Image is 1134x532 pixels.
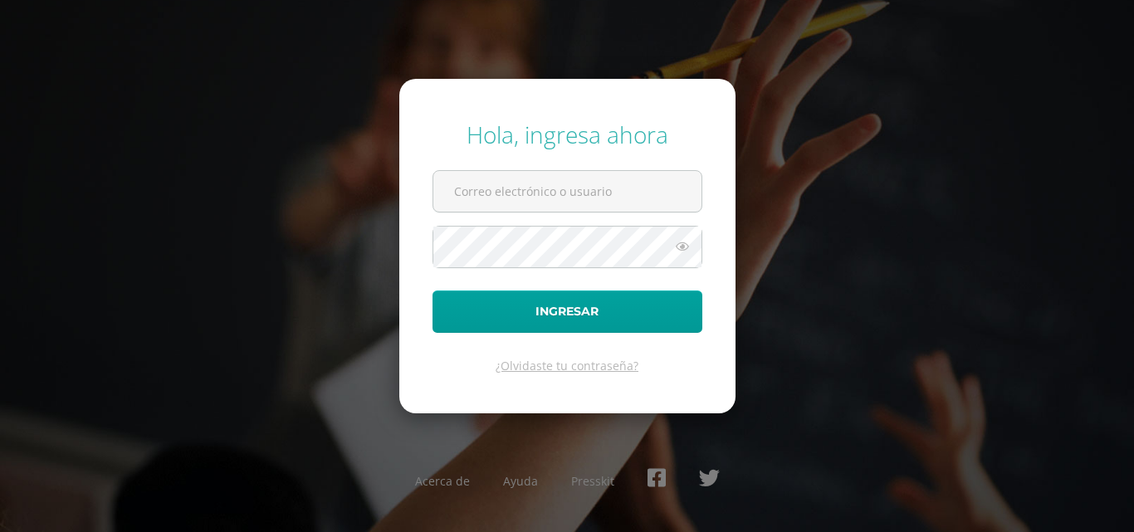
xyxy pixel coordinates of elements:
[496,358,638,373] a: ¿Olvidaste tu contraseña?
[433,171,701,212] input: Correo electrónico o usuario
[433,290,702,333] button: Ingresar
[433,119,702,150] div: Hola, ingresa ahora
[571,473,614,489] a: Presskit
[503,473,538,489] a: Ayuda
[415,473,470,489] a: Acerca de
